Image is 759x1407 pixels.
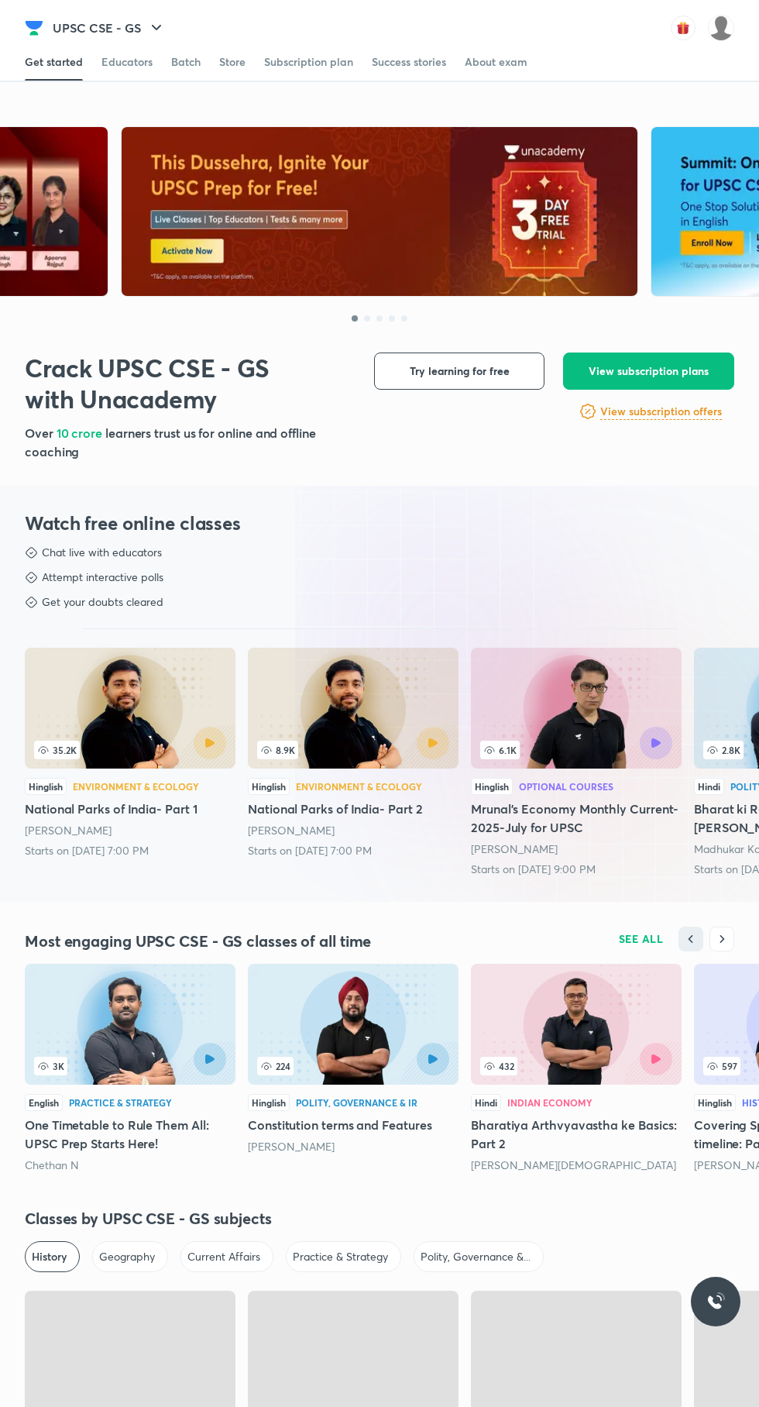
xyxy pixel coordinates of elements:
a: Store [219,43,246,81]
span: Practice & Strategy [293,1249,388,1264]
h5: National Parks of India- Part 2 [248,800,458,818]
h3: Watch free online classes [25,511,734,535]
div: Get started [25,54,83,70]
div: Practice & Strategy [286,1241,401,1272]
h5: Bharatiya Arthvyavastha ke Basics: Part 2 [471,1116,682,1153]
div: Educators [101,54,153,70]
h6: View subscription offers [600,404,722,420]
a: View subscription offers [600,402,722,421]
a: [PERSON_NAME] [248,1139,335,1154]
div: English [25,1094,63,1111]
div: About exam [465,54,527,70]
a: [PERSON_NAME] [25,823,112,838]
img: Ritesh Tiwari [708,15,734,41]
div: Environment & Ecology [73,782,199,791]
div: Polity, Governance & IR [414,1241,544,1272]
div: Indian Economy [507,1098,592,1107]
a: Batch [171,43,201,81]
div: Practice & Strategy [69,1098,172,1107]
p: Get your doubts cleared [42,594,163,610]
span: Geography [99,1249,155,1264]
span: 597 [703,1057,740,1075]
span: learners trust us for online and offline coaching [25,425,316,459]
div: Constitution terms and Features [248,964,458,1159]
span: Over [25,425,57,441]
div: Subscription plan [264,54,353,70]
span: 432 [480,1057,517,1075]
div: Mrunal Patel [471,841,682,857]
span: Polity, Governance & IR [421,1249,531,1264]
div: Success stories [372,54,446,70]
div: Optional Courses [519,782,613,791]
span: 35.2K [34,741,80,759]
div: Hindi [694,778,724,795]
div: Chethan N [25,1158,235,1173]
h5: One Timetable to Rule Them All: UPSC Prep Starts Here! [25,1116,235,1153]
div: Store [219,54,246,70]
a: Get started [25,43,83,81]
h5: National Parks of India- Part 1 [25,800,235,818]
span: Try learning for free [410,363,510,379]
div: Hinglish [248,1094,290,1111]
a: [PERSON_NAME] [248,823,335,838]
a: Educators [101,43,153,81]
div: Current Affairs [180,1241,273,1272]
div: Hinglish [25,778,67,795]
a: [PERSON_NAME][DEMOGRAPHIC_DATA] [471,1158,676,1172]
button: UPSC CSE - GS [43,12,175,43]
div: Starts on Aug 6, 9:00 PM [471,862,682,877]
span: 10 crore [57,425,105,441]
div: Environment & Ecology [296,782,422,791]
img: ttu [706,1292,725,1311]
p: Attempt interactive polls [42,569,163,585]
div: History [25,1241,80,1272]
span: 8.9K [257,741,298,759]
a: About exam [465,43,527,81]
button: View subscription plans [563,353,734,390]
div: Hinglish [694,1094,736,1111]
button: SEE ALL [610,927,673,951]
div: Starts on Aug 11, 7:00 PM [25,843,235,858]
a: Mrunal's Economy Monthly Current-2025-July for UPSC [465,648,688,877]
h5: Mrunal's Economy Monthly Current-2025-July for UPSC [471,800,682,837]
span: 6.1K [480,741,520,759]
a: National Parks of India- Part 2 [242,648,465,877]
h1: Crack UPSC CSE - GS with Unacademy [25,353,317,415]
div: Starts on Aug 12, 7:00 PM [248,843,458,858]
div: Batch [171,54,201,70]
span: 3K [34,1057,67,1075]
span: SEE ALL [619,934,664,944]
span: Current Affairs [187,1249,260,1264]
div: Hindi [471,1094,501,1111]
div: Bharatiya Arthvyavastha ke Basics: Part 2 [471,964,682,1178]
span: 224 [257,1057,294,1075]
span: History [32,1249,67,1264]
div: Hinglish [248,778,290,795]
div: Navdeep Singh [248,1139,458,1154]
div: Sudarshan Gurjar [248,823,458,838]
a: [PERSON_NAME] [471,841,558,856]
img: avatar [671,15,695,40]
p: Chat live with educators [42,545,162,560]
div: One Timetable to Rule Them All: UPSC Prep Starts Here! [25,964,235,1178]
span: 2.8K [703,741,744,759]
h5: Constitution terms and Features [248,1116,458,1134]
h4: Most engaging UPSC CSE - GS classes of all time [25,931,379,951]
h4: Classes by UPSC CSE - GS subjects [25,1209,734,1229]
div: Atul Jain [471,1158,682,1173]
a: Chethan N [25,1158,79,1172]
img: Company Logo [25,19,43,37]
div: Geography [92,1241,168,1272]
div: Polity, Governance & IR [296,1098,417,1107]
a: Subscription plan [264,43,353,81]
div: Sudarshan Gurjar [25,823,235,838]
button: Try learning for free [374,353,544,390]
a: Success stories [372,43,446,81]
span: View subscription plans [589,363,709,379]
div: Hinglish [471,778,513,795]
